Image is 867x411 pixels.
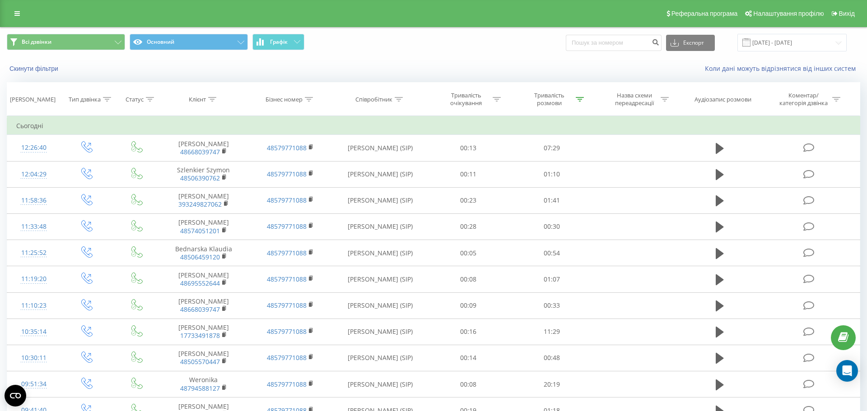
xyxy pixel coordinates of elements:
[10,96,56,103] div: [PERSON_NAME]
[180,331,220,340] a: 17733491878
[333,266,427,292] td: [PERSON_NAME] (SIP)
[189,96,206,103] div: Клієнт
[16,244,51,262] div: 11:25:52
[180,174,220,182] a: 48506390762
[510,345,593,371] td: 00:48
[510,240,593,266] td: 00:54
[427,240,510,266] td: 00:05
[510,371,593,397] td: 20:19
[160,371,247,397] td: Weronika
[510,292,593,319] td: 00:33
[333,240,427,266] td: [PERSON_NAME] (SIP)
[610,92,658,107] div: Назва схеми переадресації
[666,35,715,51] button: Експорт
[525,92,573,107] div: Тривалість розмови
[427,292,510,319] td: 00:09
[427,135,510,161] td: 00:13
[777,92,830,107] div: Коментар/категорія дзвінка
[705,64,860,73] a: Коли дані можуть відрізнятися вiд інших систем
[7,34,125,50] button: Всі дзвінки
[252,34,304,50] button: Графік
[130,34,248,50] button: Основний
[442,92,490,107] div: Тривалість очікування
[16,218,51,236] div: 11:33:48
[510,266,593,292] td: 01:07
[7,65,63,73] button: Скинути фільтри
[126,96,144,103] div: Статус
[160,187,247,213] td: [PERSON_NAME]
[160,213,247,240] td: [PERSON_NAME]
[180,148,220,156] a: 48668039747
[267,380,307,388] a: 48579771088
[267,275,307,283] a: 48579771088
[427,161,510,187] td: 00:11
[180,226,220,235] a: 48574051201
[16,375,51,393] div: 09:51:34
[267,249,307,257] a: 48579771088
[427,319,510,345] td: 00:16
[333,371,427,397] td: [PERSON_NAME] (SIP)
[427,371,510,397] td: 00:08
[839,10,855,17] span: Вихід
[160,135,247,161] td: [PERSON_NAME]
[16,270,51,288] div: 11:19:20
[16,323,51,341] div: 10:35:14
[16,349,51,367] div: 10:30:11
[160,161,247,187] td: Szlenkier Szymon
[180,305,220,314] a: 48668039747
[266,96,303,103] div: Бізнес номер
[836,360,858,382] div: Open Intercom Messenger
[267,222,307,231] a: 48579771088
[16,192,51,209] div: 11:58:36
[267,327,307,336] a: 48579771088
[427,266,510,292] td: 00:08
[22,38,51,46] span: Всі дзвінки
[267,143,307,152] a: 48579771088
[267,196,307,204] a: 48579771088
[510,319,593,345] td: 11:29
[180,357,220,366] a: 48505570447
[178,200,222,208] a: 393249827062
[180,384,220,393] a: 48794588127
[333,345,427,371] td: [PERSON_NAME] (SIP)
[267,353,307,362] a: 48579771088
[160,240,247,266] td: Bednarska Klaudia
[333,213,427,240] td: [PERSON_NAME] (SIP)
[69,96,101,103] div: Тип дзвінка
[7,117,860,135] td: Сьогодні
[267,301,307,309] a: 48579771088
[671,10,738,17] span: Реферальна програма
[333,292,427,319] td: [PERSON_NAME] (SIP)
[510,161,593,187] td: 01:10
[160,292,247,319] td: [PERSON_NAME]
[753,10,824,17] span: Налаштування профілю
[160,319,247,345] td: [PERSON_NAME]
[267,170,307,178] a: 48579771088
[16,166,51,183] div: 12:04:29
[510,213,593,240] td: 00:30
[427,345,510,371] td: 00:14
[160,345,247,371] td: [PERSON_NAME]
[16,297,51,314] div: 11:10:23
[333,319,427,345] td: [PERSON_NAME] (SIP)
[16,139,51,157] div: 12:26:40
[510,187,593,213] td: 01:41
[510,135,593,161] td: 07:29
[355,96,392,103] div: Співробітник
[333,187,427,213] td: [PERSON_NAME] (SIP)
[180,253,220,261] a: 48506459120
[180,279,220,287] a: 48695552644
[427,213,510,240] td: 00:28
[160,266,247,292] td: [PERSON_NAME]
[270,39,288,45] span: Графік
[566,35,662,51] input: Пошук за номером
[427,187,510,213] td: 00:23
[5,385,26,406] button: Open CMP widget
[695,96,751,103] div: Аудіозапис розмови
[333,161,427,187] td: [PERSON_NAME] (SIP)
[333,135,427,161] td: [PERSON_NAME] (SIP)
